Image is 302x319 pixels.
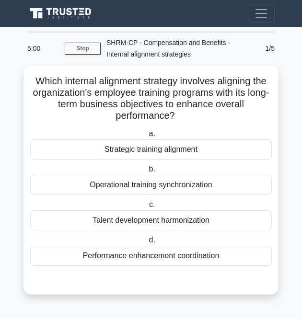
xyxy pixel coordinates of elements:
[30,139,272,159] div: Strategic training alignment
[30,175,272,195] div: Operational training synchronization
[30,210,272,230] div: Talent development harmonization
[22,39,65,58] div: 5:00
[149,200,155,208] span: c.
[30,246,272,266] div: Performance enhancement coordination
[149,129,155,137] span: a.
[149,165,155,173] span: b.
[65,43,101,55] a: Stop
[237,39,280,58] div: 1/5
[29,75,273,122] h5: Which internal alignment strategy involves aligning the organization's employee training programs...
[248,4,275,23] button: Toggle navigation
[101,33,237,64] div: SHRM-CP - Compensation and Benefits - Internal alignment strategies
[149,236,155,244] span: d.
